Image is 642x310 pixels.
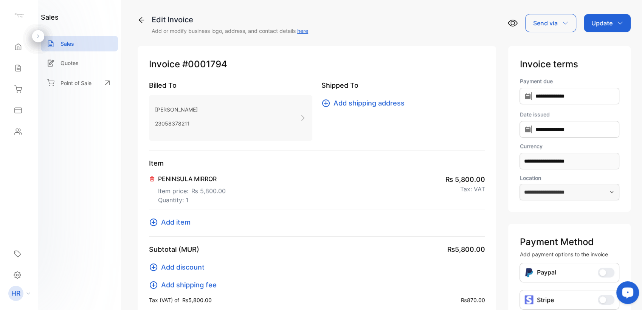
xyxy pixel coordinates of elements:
[333,98,405,108] span: Add shipping address
[461,296,485,304] span: ₨870.00
[161,262,205,272] span: Add discount
[519,250,619,258] p: Add payment options to the invoice
[60,79,91,87] p: Point of Sale
[519,77,619,85] label: Payment due
[519,235,619,249] p: Payment Method
[11,288,20,298] p: HR
[584,14,631,32] button: Update
[182,296,212,304] span: ₨5,800.00
[13,10,25,21] img: logo
[155,104,198,115] p: [PERSON_NAME]
[149,217,195,227] button: Add item
[591,19,613,28] p: Update
[519,57,619,71] p: Invoice terms
[60,59,79,67] p: Quotes
[191,186,226,195] span: ₨ 5,800.00
[149,57,485,71] p: Invoice
[519,110,619,118] label: Date issued
[321,80,485,90] p: Shipped To
[149,280,221,290] button: Add shipping fee
[524,268,533,277] img: Icon
[460,184,485,194] p: Tax: VAT
[297,28,308,34] a: here
[182,57,227,71] span: #0001794
[149,262,209,272] button: Add discount
[41,12,59,22] h1: sales
[161,280,217,290] span: Add shipping fee
[537,268,556,277] p: Paypal
[445,174,485,184] span: ₨ 5,800.00
[447,244,485,254] span: ₨5,800.00
[158,183,226,195] p: Item price:
[149,296,212,304] p: Tax (VAT) of
[41,36,118,51] a: Sales
[321,98,409,108] button: Add shipping address
[524,295,533,304] img: icon
[60,40,74,48] p: Sales
[158,174,226,183] p: PENINSULA MIRROR
[533,19,558,28] p: Send via
[149,244,199,254] p: Subtotal (MUR)
[161,217,191,227] span: Add item
[152,27,308,35] p: Add or modify business logo, address, and contact details
[41,55,118,71] a: Quotes
[158,195,226,205] p: Quantity: 1
[149,80,312,90] p: Billed To
[519,142,619,150] label: Currency
[610,278,642,310] iframe: LiveChat chat widget
[537,295,554,304] p: Stripe
[149,158,485,168] p: Item
[41,74,118,91] a: Point of Sale
[155,118,198,129] p: 23058378211
[152,14,308,25] div: Edit Invoice
[525,14,576,32] button: Send via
